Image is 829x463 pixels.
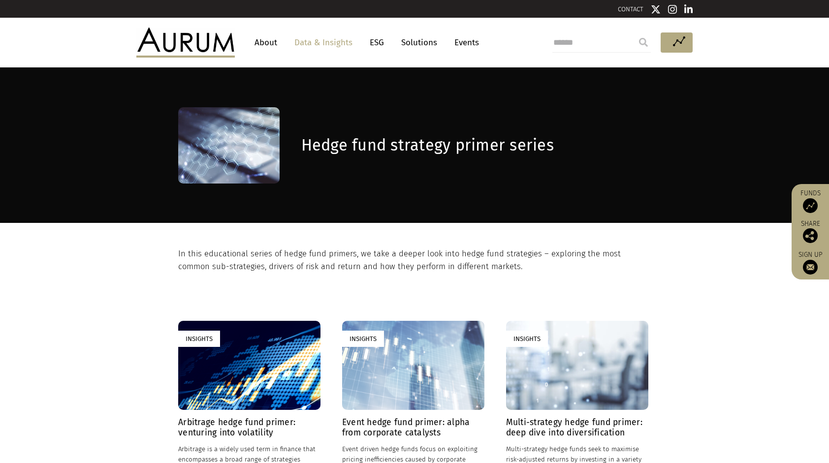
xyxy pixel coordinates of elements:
[178,417,320,438] h4: Arbitrage hedge fund primer: venturing into volatility
[396,33,442,52] a: Solutions
[178,331,220,347] div: Insights
[684,4,693,14] img: Linkedin icon
[651,4,661,14] img: Twitter icon
[797,220,824,243] div: Share
[289,33,357,52] a: Data & Insights
[178,247,648,274] p: In this educational series of hedge fund primers, we take a deeper look into hedge fund strategie...
[668,4,677,14] img: Instagram icon
[449,33,479,52] a: Events
[506,331,548,347] div: Insights
[506,417,648,438] h4: Multi-strategy hedge fund primer: deep dive into diversification
[797,189,824,213] a: Funds
[618,5,643,13] a: CONTACT
[301,136,648,155] h1: Hedge fund strategy primer series
[365,33,389,52] a: ESG
[634,32,653,52] input: Submit
[250,33,282,52] a: About
[797,250,824,275] a: Sign up
[803,260,818,275] img: Sign up to our newsletter
[342,331,384,347] div: Insights
[803,228,818,243] img: Share this post
[342,417,484,438] h4: Event hedge fund primer: alpha from corporate catalysts
[803,198,818,213] img: Access Funds
[136,28,235,57] img: Aurum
